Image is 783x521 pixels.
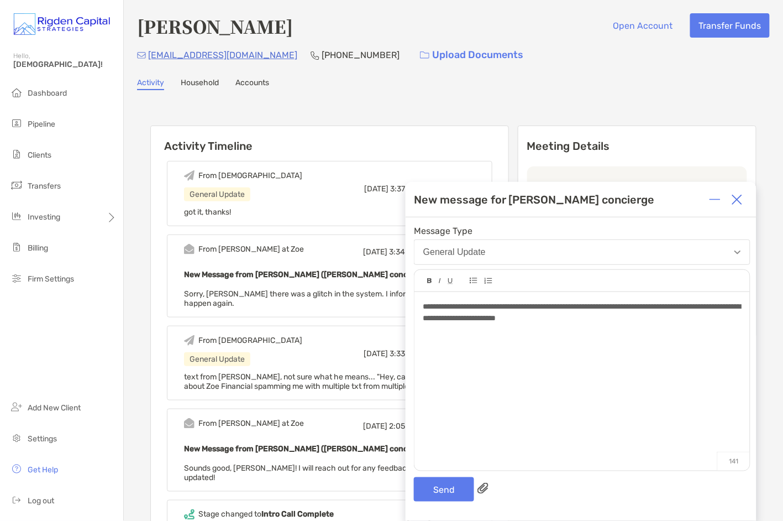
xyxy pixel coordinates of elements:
span: got it, thanks! [184,207,231,217]
img: dashboard icon [10,86,23,99]
h6: Activity Timeline [151,126,508,153]
span: [DATE] [364,184,388,194]
b: New Message from [PERSON_NAME] ([PERSON_NAME] concierge) [184,444,429,454]
img: Editor control icon [484,278,492,284]
img: Open dropdown arrow [734,251,741,254]
div: Stage changed to [198,510,334,519]
span: [DATE] [364,349,388,358]
b: New Message from [PERSON_NAME] ([PERSON_NAME] concierge) [184,270,429,279]
span: Sorry, [PERSON_NAME] there was a glitch in the system. I informed him it won't happen again. [184,289,463,308]
img: billing icon [10,241,23,254]
img: Editor control icon [470,278,477,284]
img: Close [732,194,743,205]
b: Intro Call Complete [261,510,334,519]
img: Event icon [184,418,195,429]
img: Editor control icon [427,278,432,284]
span: 2:05 PM MD [389,421,431,431]
span: Transfers [28,181,61,191]
img: Event icon [184,509,195,520]
span: Billing [28,243,48,253]
span: 3:34 PM MD [389,247,431,257]
img: Event icon [184,244,195,254]
span: 3:37 PM MD [390,184,431,194]
span: Dashboard [28,88,67,98]
span: [DATE] [363,421,387,431]
p: [EMAIL_ADDRESS][DOMAIN_NAME] [148,48,297,62]
h4: [PERSON_NAME] [137,13,293,39]
span: Clients [28,150,51,160]
img: Editor control icon [439,278,441,284]
div: New message for [PERSON_NAME] concierge [414,193,655,206]
span: Settings [28,434,57,444]
img: clients icon [10,148,23,161]
button: General Update [414,239,750,265]
img: Editor control icon [448,278,453,284]
div: From [DEMOGRAPHIC_DATA] [198,336,302,345]
div: General Update [184,352,250,366]
img: Event icon [184,170,195,181]
img: Zoe Logo [13,4,110,44]
img: Expand or collapse [710,194,721,205]
img: firm-settings icon [10,272,23,285]
img: Event icon [184,335,195,346]
a: Household [181,78,219,90]
span: Message Type [414,226,750,236]
div: From [PERSON_NAME] at Zoe [198,244,304,254]
span: Investing [28,212,60,222]
div: General Update [423,247,486,257]
img: transfers icon [10,179,23,192]
span: [DEMOGRAPHIC_DATA]! [13,60,117,69]
img: settings icon [10,431,23,445]
p: Meeting Details [527,139,747,153]
div: General Update [184,187,250,201]
a: Activity [137,78,164,90]
div: From [PERSON_NAME] at Zoe [198,419,304,428]
img: paperclip attachments [477,483,488,494]
img: Email Icon [137,52,146,59]
span: Get Help [28,465,58,475]
span: Firm Settings [28,274,74,284]
button: Open Account [605,13,681,38]
span: Log out [28,496,54,506]
span: text from [PERSON_NAME], not sure what he means... "Hey, can you do something about Zoe Financial... [184,372,475,391]
a: Upload Documents [413,43,530,67]
span: Add New Client [28,403,81,413]
div: From [DEMOGRAPHIC_DATA] [198,171,302,180]
img: investing icon [10,210,23,223]
p: Next meeting [536,180,738,194]
p: 141 [717,452,750,471]
span: Sounds good, [PERSON_NAME]! I will reach out for any feedback and keep you updated! [184,463,459,482]
p: [PHONE_NUMBER] [322,48,400,62]
img: logout icon [10,493,23,507]
button: Send [414,477,474,502]
img: pipeline icon [10,117,23,130]
a: Accounts [235,78,269,90]
img: Phone Icon [311,51,319,60]
span: [DATE] [363,247,387,257]
img: button icon [420,51,429,59]
span: 3:33 PM MD [390,349,431,358]
img: add_new_client icon [10,400,23,414]
span: Pipeline [28,119,55,129]
img: get-help icon [10,462,23,476]
button: Transfer Funds [690,13,770,38]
